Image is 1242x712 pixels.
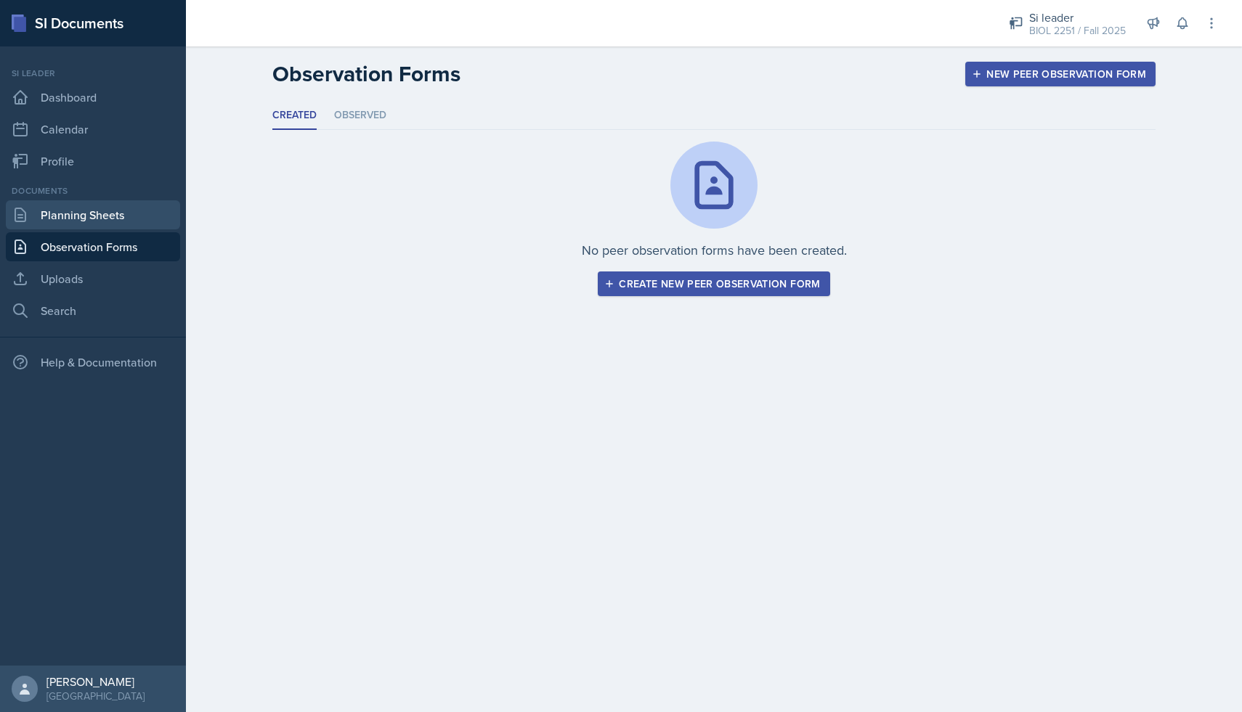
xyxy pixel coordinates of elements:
div: Documents [6,184,180,197]
p: No peer observation forms have been created. [582,240,847,260]
div: New Peer Observation Form [975,68,1146,80]
a: Uploads [6,264,180,293]
a: Profile [6,147,180,176]
h2: Observation Forms [272,61,460,87]
li: Observed [334,102,386,130]
div: Si leader [6,67,180,80]
button: Create new peer observation form [598,271,829,296]
div: Si leader [1029,9,1126,26]
li: Created [272,102,317,130]
a: Dashboard [6,83,180,112]
div: [PERSON_NAME] [46,674,145,689]
div: [GEOGRAPHIC_DATA] [46,689,145,703]
a: Planning Sheets [6,200,180,229]
a: Calendar [6,115,180,144]
div: BIOL 2251 / Fall 2025 [1029,23,1126,38]
a: Search [6,296,180,325]
a: Observation Forms [6,232,180,261]
div: Create new peer observation form [607,278,820,290]
div: Help & Documentation [6,348,180,377]
button: New Peer Observation Form [965,62,1156,86]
